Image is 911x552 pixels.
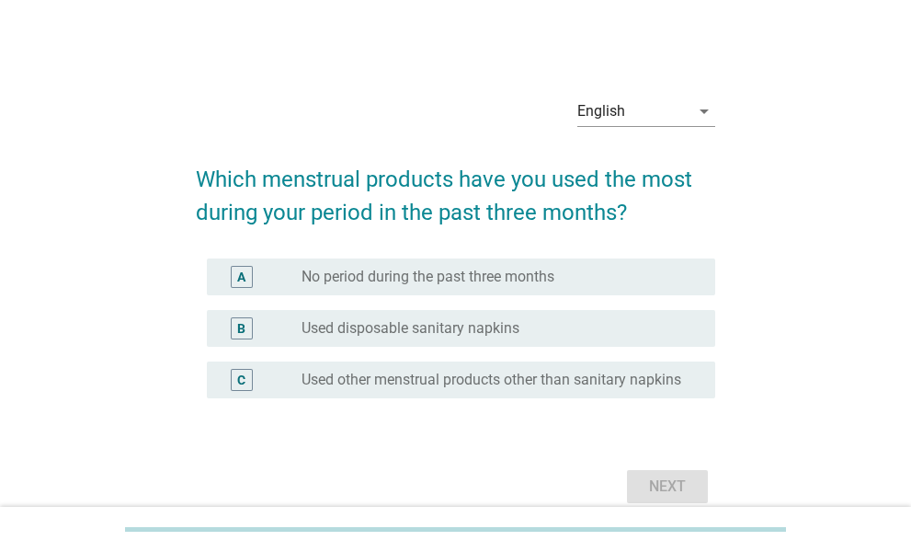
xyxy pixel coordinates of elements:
i: arrow_drop_down [693,100,715,122]
div: C [237,370,245,389]
div: B [237,318,245,338]
label: Used disposable sanitary napkins [302,319,519,338]
div: English [577,103,625,120]
label: Used other menstrual products other than sanitary napkins [302,371,681,389]
div: A [237,267,245,286]
h2: Which menstrual products have you used the most during your period in the past three months? [196,144,715,229]
label: No period during the past three months [302,268,554,286]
